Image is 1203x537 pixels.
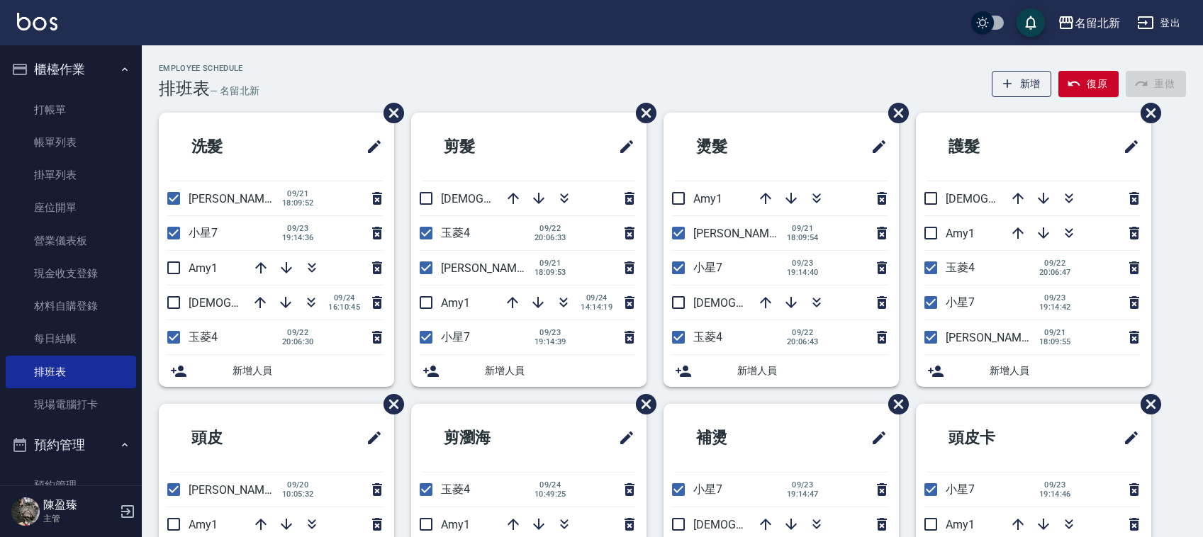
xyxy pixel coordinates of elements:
span: Amy1 [946,518,975,531]
span: 刪除班表 [373,383,406,425]
span: [DEMOGRAPHIC_DATA]9 [441,192,564,205]
span: 刪除班表 [878,383,911,425]
span: 09/22 [282,328,314,337]
span: 09/24 [328,293,360,303]
a: 現場電腦打卡 [6,388,136,421]
span: 玉菱4 [441,226,470,239]
p: 主管 [43,512,116,525]
a: 帳單列表 [6,126,136,159]
span: 刪除班表 [1130,383,1163,425]
img: Person [11,497,40,526]
span: 19:14:39 [535,337,566,346]
span: 09/23 [787,480,819,490]
h2: 頭皮 [170,412,301,463]
span: 19:14:46 [1039,490,1071,499]
a: 座位開單 [6,191,136,224]
span: 10:49:25 [535,490,566,499]
span: Amy1 [946,227,975,240]
h2: 燙髮 [675,121,805,172]
button: 登出 [1131,10,1186,36]
span: 09/23 [1039,293,1071,303]
button: save [1017,9,1045,37]
span: 修改班表的標題 [1114,130,1140,164]
span: 小星7 [946,295,975,309]
h6: — 名留北新 [210,84,259,98]
span: Amy1 [693,192,722,205]
h3: 排班表 [159,79,210,98]
img: Logo [17,13,57,30]
a: 材料自購登錄 [6,290,136,322]
a: 掛單列表 [6,159,136,191]
span: 09/22 [1039,259,1071,268]
span: 新增人員 [485,363,635,378]
a: 打帳單 [6,94,136,126]
span: [PERSON_NAME]2 [693,227,785,240]
span: [PERSON_NAME]2 [189,192,280,205]
span: 玉菱4 [441,482,470,496]
div: 新增人員 [664,355,899,387]
button: 新增 [992,71,1052,97]
span: [DEMOGRAPHIC_DATA]9 [693,518,817,531]
span: 20:06:30 [282,337,314,346]
a: 營業儀表板 [6,225,136,257]
span: 小星7 [946,482,975,496]
a: 現金收支登錄 [6,257,136,290]
span: 修改班表的標題 [1114,421,1140,455]
div: 名留北新 [1075,14,1120,32]
span: [DEMOGRAPHIC_DATA]9 [189,296,312,310]
span: 修改班表的標題 [357,130,383,164]
span: 09/23 [282,224,314,233]
span: 09/21 [787,224,819,233]
span: 玉菱4 [693,330,722,344]
span: Amy1 [441,518,470,531]
h2: 剪髮 [423,121,553,172]
span: 小星7 [693,482,722,496]
h2: 剪瀏海 [423,412,561,463]
span: 修改班表的標題 [357,421,383,455]
span: 09/23 [1039,480,1071,490]
span: 16:10:45 [328,303,360,312]
span: 19:14:36 [282,233,314,242]
span: 新增人員 [233,363,383,378]
span: 09/23 [787,259,819,268]
span: [PERSON_NAME]2 [441,261,532,275]
span: 20:06:47 [1039,268,1071,277]
button: 櫃檯作業 [6,51,136,88]
span: 19:14:47 [787,490,819,499]
h5: 陳盈臻 [43,498,116,512]
span: 玉菱4 [946,261,975,274]
h2: Employee Schedule [159,64,259,73]
span: [DEMOGRAPHIC_DATA]9 [946,192,1069,205]
span: 19:14:40 [787,268,819,277]
span: 刪除班表 [373,92,406,134]
span: 小星7 [189,226,218,239]
h2: 頭皮卡 [927,412,1065,463]
a: 預約管理 [6,469,136,502]
span: [PERSON_NAME]2 [946,331,1037,344]
span: [DEMOGRAPHIC_DATA]9 [693,296,817,310]
span: 20:06:43 [787,337,819,346]
h2: 補燙 [675,412,805,463]
span: 09/21 [282,189,314,198]
span: 19:14:42 [1039,303,1071,312]
span: 小星7 [693,261,722,274]
span: 18:09:53 [535,268,566,277]
span: 新增人員 [990,363,1140,378]
span: 新增人員 [737,363,888,378]
span: 刪除班表 [1130,92,1163,134]
span: 10:05:32 [282,490,314,499]
span: 18:09:55 [1039,337,1071,346]
span: 09/21 [535,259,566,268]
span: 修改班表的標題 [862,421,888,455]
button: 名留北新 [1052,9,1126,38]
span: 18:09:52 [282,198,314,208]
span: 09/22 [787,328,819,337]
span: 18:09:54 [787,233,819,242]
span: 刪除班表 [625,383,659,425]
span: 09/20 [282,480,314,490]
button: 預約管理 [6,426,136,463]
span: 修改班表的標題 [862,130,888,164]
span: [PERSON_NAME]2 [189,483,280,497]
span: 09/24 [535,480,566,490]
a: 排班表 [6,356,136,388]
